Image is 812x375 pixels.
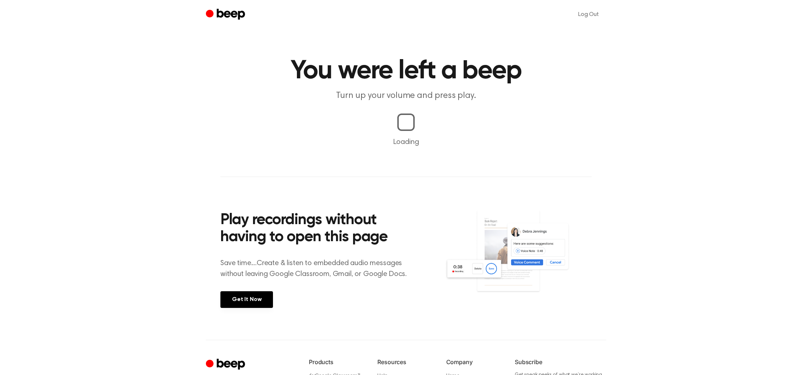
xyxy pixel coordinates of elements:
[220,291,273,308] a: Get It Now
[446,358,503,366] h6: Company
[445,210,592,307] img: Voice Comments on Docs and Recording Widget
[377,358,434,366] h6: Resources
[9,137,803,148] p: Loading
[515,358,606,366] h6: Subscribe
[309,358,366,366] h6: Products
[220,58,592,84] h1: You were left a beep
[267,90,545,102] p: Turn up your volume and press play.
[206,358,247,372] a: Cruip
[571,6,606,23] a: Log Out
[220,212,416,246] h2: Play recordings without having to open this page
[220,258,416,280] p: Save time....Create & listen to embedded audio messages without leaving Google Classroom, Gmail, ...
[206,8,247,22] a: Beep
